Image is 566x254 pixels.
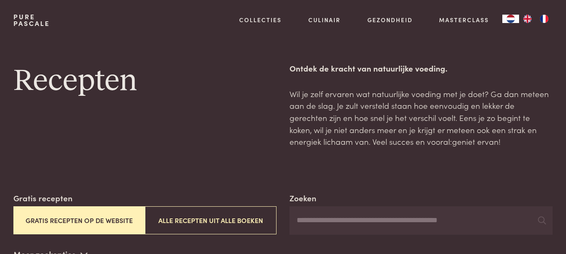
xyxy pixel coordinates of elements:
[289,62,447,74] strong: Ontdek de kracht van natuurlijke voeding.
[145,206,277,234] button: Alle recepten uit alle boeken
[13,13,50,27] a: PurePascale
[13,206,145,234] button: Gratis recepten op de website
[502,15,519,23] div: Language
[13,62,277,100] h1: Recepten
[239,15,282,24] a: Collecties
[13,192,72,204] label: Gratis recepten
[367,15,413,24] a: Gezondheid
[519,15,536,23] a: EN
[536,15,553,23] a: FR
[289,88,553,148] p: Wil je zelf ervaren wat natuurlijke voeding met je doet? Ga dan meteen aan de slag. Je zult verst...
[502,15,553,23] aside: Language selected: Nederlands
[308,15,341,24] a: Culinair
[439,15,489,24] a: Masterclass
[502,15,519,23] a: NL
[289,192,316,204] label: Zoeken
[519,15,553,23] ul: Language list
